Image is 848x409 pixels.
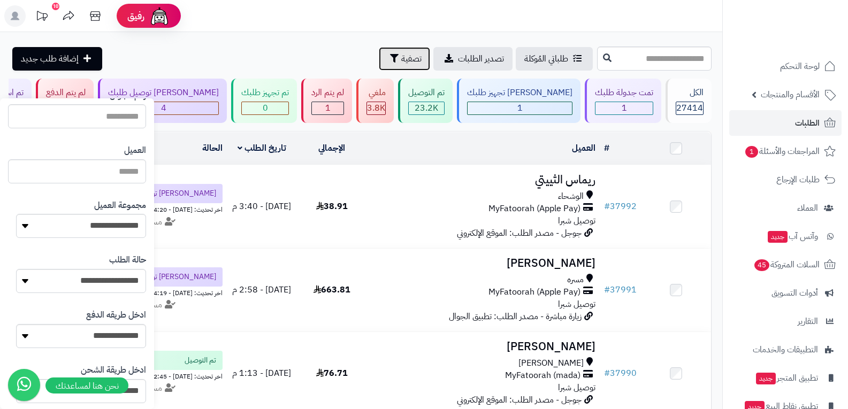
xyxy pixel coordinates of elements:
span: # [604,200,610,213]
h3: ريماس الثييتي [371,174,596,186]
span: توصيل شبرا [558,214,595,227]
a: الإجمالي [318,142,345,155]
a: العميل [572,142,595,155]
div: تم التوصيل [408,87,445,99]
span: 1 [325,102,331,114]
a: التطبيقات والخدمات [729,337,842,362]
span: 1 [622,102,627,114]
a: تحديثات المنصة [28,5,55,29]
span: 0 [263,102,268,114]
a: طلبات الإرجاع [729,167,842,192]
label: ادخل طريقة الشحن [81,364,146,376]
span: المراجعات والأسئلة [744,144,820,159]
a: تاريخ الطلب [238,142,286,155]
span: [PERSON_NAME] [518,357,584,369]
span: جوجل - مصدر الطلب: الموقع الإلكتروني [457,227,582,240]
label: مجموعة العميل [94,199,146,212]
div: تمت جدولة طلبك [595,87,653,99]
div: [PERSON_NAME] توصيل طلبك [108,87,219,99]
span: MyFatoorah (mada) [505,369,580,382]
a: إضافة طلب جديد [12,47,102,71]
a: تم تجهيز طلبك 0 [229,79,299,123]
span: إضافة طلب جديد [21,52,79,65]
label: رقم الجوال [110,89,146,102]
a: تطبيق المتجرجديد [729,365,842,391]
span: تصفية [401,52,422,65]
span: العملاء [797,200,818,215]
span: وآتس آب [767,229,818,244]
span: رفيق [127,10,144,22]
span: تصدير الطلبات [458,52,504,65]
a: # [604,142,609,155]
span: زيارة مباشرة - مصدر الطلب: تطبيق الجوال [449,310,582,323]
a: ملغي 3.8K [354,79,396,123]
a: [PERSON_NAME] تجهيز طلبك 1 [455,79,583,123]
span: [PERSON_NAME] توصيل طلبك [120,272,216,282]
span: 3.8K [367,102,385,114]
a: المراجعات والأسئلة1 [729,138,842,164]
a: السلات المتروكة45 [729,252,842,277]
span: لوحة التحكم [780,59,820,74]
div: 10 [52,3,59,10]
a: وآتس آبجديد [729,223,842,249]
a: #37990 [604,367,637,380]
a: #37991 [604,283,637,296]
h3: [PERSON_NAME] [371,257,596,269]
span: أدوات التسويق [771,285,818,300]
div: 23218 [409,102,444,114]
span: 45 [754,259,769,271]
span: الوشحاء [558,190,584,203]
span: تطبيق المتجر [755,371,818,385]
a: تصدير الطلبات [433,47,513,71]
label: العميل [124,144,146,157]
div: [PERSON_NAME] تجهيز طلبك [467,87,572,99]
span: طلباتي المُوكلة [524,52,568,65]
span: [PERSON_NAME] توصيل طلبك [120,188,216,199]
div: 0 [242,102,288,114]
span: 1 [517,102,523,114]
span: # [604,283,610,296]
div: لم يتم الدفع [46,87,86,99]
div: 1 [312,102,343,114]
a: تم التوصيل 23.2K [396,79,455,123]
span: [DATE] - 3:40 م [232,200,291,213]
span: التطبيقات والخدمات [753,342,818,357]
span: 76.71 [316,367,348,380]
span: 663.81 [314,283,350,296]
label: ادخل طريقه الدفع [86,309,146,321]
span: [DATE] - 2:58 م [232,283,291,296]
span: MyFatoorah (Apple Pay) [488,286,580,298]
a: لوحة التحكم [729,53,842,79]
span: توصيل شبرا [558,298,595,311]
a: الطلبات [729,110,842,136]
a: لم يتم الرد 1 [299,79,354,123]
div: 1 [468,102,572,114]
span: 27414 [676,102,703,114]
a: #37992 [604,200,637,213]
a: الكل27414 [663,79,714,123]
div: 4 [109,102,218,114]
span: تم التوصيل [185,355,216,366]
img: ai-face.png [149,5,170,27]
span: الأقسام والمنتجات [761,87,820,102]
div: لم يتم الرد [311,87,344,99]
a: أدوات التسويق [729,280,842,306]
div: تم تجهيز طلبك [241,87,289,99]
button: تصفية [379,47,430,71]
span: # [604,367,610,380]
a: [PERSON_NAME] توصيل طلبك 4 [96,79,229,123]
h3: [PERSON_NAME] [371,341,596,353]
span: جديد [768,231,788,243]
span: 38.91 [316,200,348,213]
span: [DATE] - 1:13 م [232,367,291,380]
div: 1 [595,102,653,114]
span: 23.2K [415,102,438,114]
div: الكل [676,87,704,99]
a: لم يتم الدفع 371 [34,79,96,123]
a: طلباتي المُوكلة [516,47,593,71]
label: حالة الطلب [109,254,146,266]
a: العملاء [729,195,842,221]
span: طلبات الإرجاع [776,172,820,187]
span: جوجل - مصدر الطلب: الموقع الإلكتروني [457,393,582,406]
span: السلات المتروكة [753,257,820,272]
